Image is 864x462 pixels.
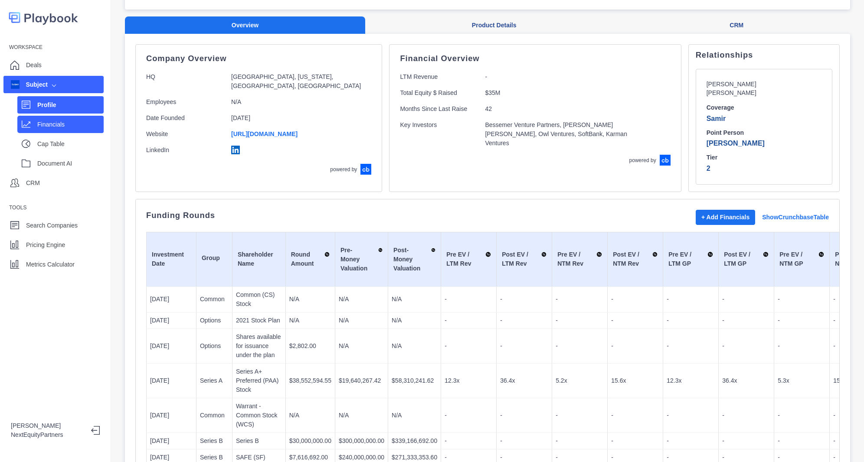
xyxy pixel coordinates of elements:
p: Employees [146,98,224,107]
p: N/A [339,411,384,420]
p: Pricing Engine [26,241,65,250]
div: Pre EV / LTM GP [668,250,713,268]
p: - [556,342,604,351]
img: Sort [763,250,769,259]
p: Common (CS) Stock [236,290,282,309]
p: Total Equity $ Raised [400,88,478,98]
p: Financials [37,120,104,129]
p: - [778,316,826,325]
img: Sort [378,246,383,254]
div: Investment Date [152,250,191,268]
p: Profile [37,101,104,110]
p: Options [200,316,229,325]
img: Sort [541,250,547,259]
img: Sort [818,250,824,259]
img: logo-colored [9,9,78,26]
p: Bessemer Venture Partners, [PERSON_NAME] [PERSON_NAME], Owl Ventures, SoftBank, Karman Ventures [485,120,647,148]
div: Pre EV / LTM Rev [446,250,491,268]
p: N/A [392,295,437,304]
p: Common [200,295,229,304]
p: - [445,453,493,462]
p: - [778,342,826,351]
p: - [611,436,659,446]
p: $19,640,267.42 [339,376,384,385]
p: N/A [392,342,437,351]
p: $339,166,692.00 [392,436,437,446]
p: - [778,453,826,462]
p: - [445,295,493,304]
p: - [445,342,493,351]
p: Months Since Last Raise [400,104,478,114]
p: - [485,72,647,81]
p: - [778,436,826,446]
p: powered by [330,166,357,173]
div: Pre-Money Valuation [340,246,383,273]
p: 12.3x [445,376,493,385]
p: - [778,295,826,304]
h6: Tier [707,154,821,162]
p: N/A [289,295,331,304]
div: Pre EV / NTM Rev [557,250,602,268]
p: $300,000,000.00 [339,436,384,446]
p: [DATE] [150,411,193,420]
p: Search Companies [26,221,78,230]
p: 15.6x [611,376,659,385]
h6: Coverage [707,104,821,112]
p: - [667,411,715,420]
p: [DATE] [150,295,193,304]
p: - [667,295,715,304]
div: Post-Money Valuation [393,246,435,273]
img: Sort [707,250,713,259]
p: 36.4x [722,376,770,385]
p: - [722,453,770,462]
p: $30,000,000.00 [289,436,331,446]
p: Series A [200,376,229,385]
button: + Add Financials [696,210,755,225]
p: Warrant - Common Stock (WCS) [236,402,282,429]
p: - [722,342,770,351]
p: Deals [26,61,42,70]
button: Overview [125,16,365,34]
p: - [445,436,493,446]
p: - [500,436,548,446]
p: 42 [485,104,647,114]
p: - [667,436,715,446]
div: Round Amount [291,250,330,268]
div: Post EV / NTM Rev [613,250,658,268]
p: Key Investors [400,120,478,148]
p: - [611,453,659,462]
img: Sort [431,246,435,254]
p: - [445,411,493,420]
p: Series A+ Preferred (PAA) Stock [236,367,282,394]
div: Post EV / LTM GP [724,250,769,268]
p: Common [200,411,229,420]
p: Cap Table [37,140,104,149]
a: Show Crunchbase Table [762,213,829,222]
p: - [667,453,715,462]
p: Series B [200,436,229,446]
p: - [722,436,770,446]
p: Options [200,342,229,351]
p: - [611,411,659,420]
p: SAFE (SF) [236,453,282,462]
p: Funding Rounds [146,212,215,219]
img: crunchbase-logo [360,164,371,175]
p: 36.4x [500,376,548,385]
p: 5.2x [556,376,604,385]
p: Series B [236,436,282,446]
p: [PERSON_NAME] [11,421,84,430]
p: $240,000,000.00 [339,453,384,462]
p: $35M [485,88,647,98]
img: linkedin-logo [231,146,240,154]
p: Metrics Calculator [26,260,75,269]
p: Shares available for issuance under the plan [236,332,282,360]
p: N/A [392,316,437,325]
p: - [667,316,715,325]
p: Relationships [696,52,832,59]
div: Subject [11,80,48,89]
p: HQ [146,72,224,91]
p: [GEOGRAPHIC_DATA], [US_STATE], [GEOGRAPHIC_DATA], [GEOGRAPHIC_DATA] [231,72,367,91]
div: Post EV / LTM Rev [502,250,547,268]
p: CRM [26,179,40,188]
img: company image [11,80,20,89]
